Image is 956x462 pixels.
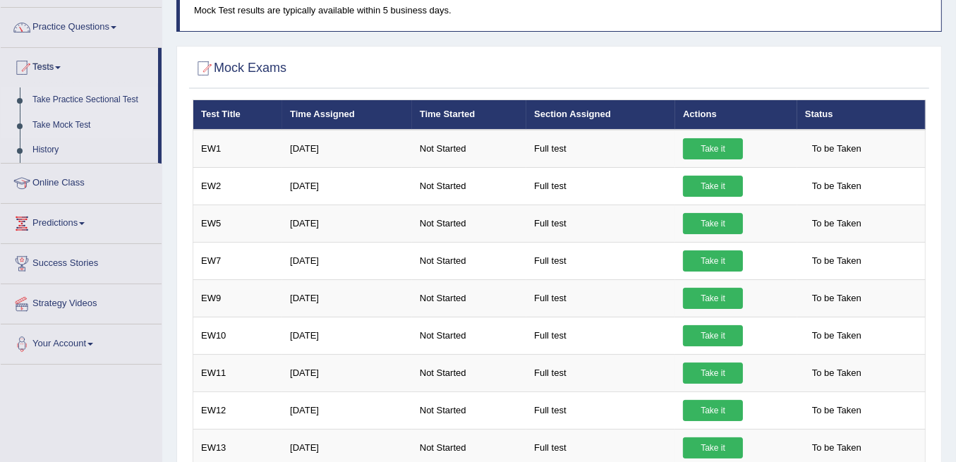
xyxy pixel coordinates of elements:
a: Your Account [1,324,162,360]
a: Practice Questions [1,8,162,43]
span: To be Taken [805,176,869,197]
td: Not Started [412,279,526,317]
td: [DATE] [282,167,412,205]
a: Take Practice Sectional Test [26,87,158,113]
td: Full test [526,205,675,242]
th: Test Title [193,100,283,130]
td: Full test [526,167,675,205]
a: Take Mock Test [26,113,158,138]
a: Success Stories [1,244,162,279]
td: Not Started [412,391,526,429]
td: Full test [526,130,675,168]
span: To be Taken [805,325,869,346]
td: [DATE] [282,354,412,391]
a: Take it [683,325,743,346]
td: Not Started [412,317,526,354]
span: To be Taken [805,213,869,234]
a: Tests [1,48,158,83]
td: [DATE] [282,279,412,317]
td: Not Started [412,130,526,168]
td: EW5 [193,205,283,242]
a: Take it [683,288,743,309]
td: [DATE] [282,205,412,242]
span: To be Taken [805,363,869,384]
td: Not Started [412,167,526,205]
td: Full test [526,354,675,391]
td: EW2 [193,167,283,205]
td: Not Started [412,205,526,242]
td: [DATE] [282,391,412,429]
td: EW11 [193,354,283,391]
td: Not Started [412,242,526,279]
a: Take it [683,363,743,384]
td: EW9 [193,279,283,317]
td: Full test [526,242,675,279]
span: To be Taken [805,250,869,272]
a: Take it [683,138,743,159]
a: Online Class [1,164,162,199]
span: To be Taken [805,138,869,159]
td: Full test [526,317,675,354]
th: Status [797,100,926,130]
td: [DATE] [282,242,412,279]
td: Not Started [412,354,526,391]
span: To be Taken [805,288,869,309]
td: [DATE] [282,130,412,168]
th: Actions [675,100,797,130]
span: To be Taken [805,437,869,458]
a: Take it [683,437,743,458]
a: Take it [683,176,743,197]
td: EW10 [193,317,283,354]
a: Take it [683,400,743,421]
td: [DATE] [282,317,412,354]
td: Full test [526,279,675,317]
p: Mock Test results are typically available within 5 business days. [194,4,927,17]
span: To be Taken [805,400,869,421]
h2: Mock Exams [193,58,286,79]
th: Time Started [412,100,526,130]
th: Section Assigned [526,100,675,130]
th: Time Assigned [282,100,412,130]
td: Full test [526,391,675,429]
td: EW12 [193,391,283,429]
a: Strategy Videos [1,284,162,320]
td: EW7 [193,242,283,279]
a: Take it [683,213,743,234]
a: History [26,138,158,163]
a: Predictions [1,204,162,239]
a: Take it [683,250,743,272]
td: EW1 [193,130,283,168]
